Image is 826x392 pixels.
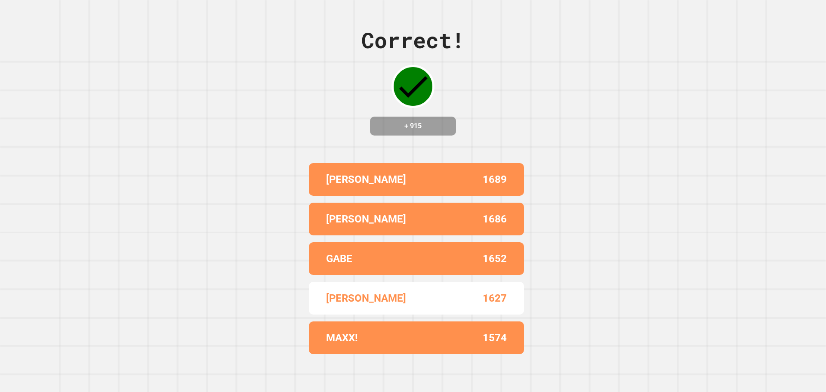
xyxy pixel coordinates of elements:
p: 1686 [483,211,507,227]
p: [PERSON_NAME] [326,290,406,306]
p: 1574 [483,330,507,346]
p: 1689 [483,172,507,187]
p: [PERSON_NAME] [326,172,406,187]
p: 1627 [483,290,507,306]
div: Correct! [361,24,465,56]
p: [PERSON_NAME] [326,211,406,227]
p: 1652 [483,251,507,266]
p: MAXX! [326,330,358,346]
p: GABE [326,251,352,266]
h4: + 915 [379,121,447,131]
